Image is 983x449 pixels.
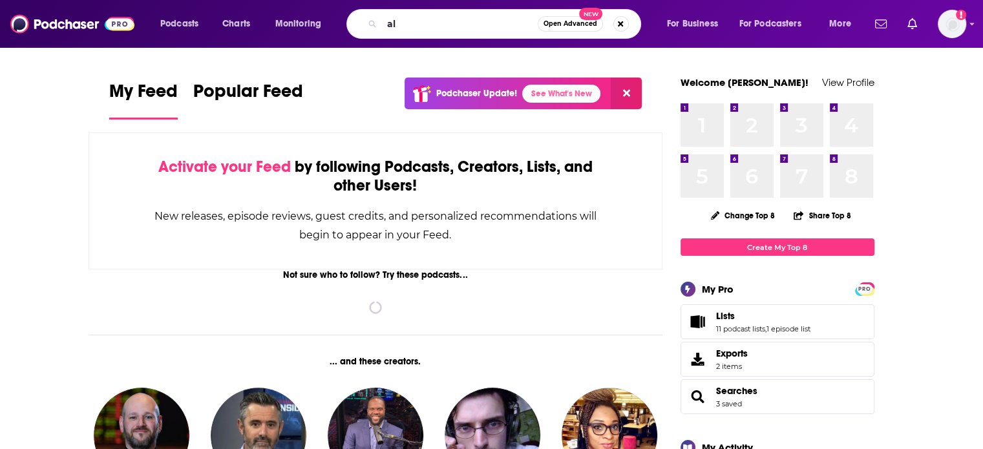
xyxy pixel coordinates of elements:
button: open menu [820,14,867,34]
span: Monitoring [275,15,321,33]
div: Not sure who to follow? Try these podcasts... [89,269,663,280]
button: Open AdvancedNew [538,16,603,32]
div: Search podcasts, credits, & more... [359,9,653,39]
div: ... and these creators. [89,356,663,367]
span: Activate your Feed [158,157,291,176]
span: Logged in as Bcprpro33 [938,10,966,38]
button: Change Top 8 [703,207,783,224]
img: Podchaser - Follow, Share and Rate Podcasts [10,12,134,36]
a: My Feed [109,80,178,120]
span: Popular Feed [193,80,303,110]
svg: Add a profile image [956,10,966,20]
a: View Profile [822,76,874,89]
span: Exports [716,348,748,359]
a: Charts [214,14,258,34]
button: open menu [151,14,215,34]
a: Searches [716,385,757,397]
span: Open Advanced [544,21,597,27]
div: by following Podcasts, Creators, Lists, and other Users! [154,158,598,195]
input: Search podcasts, credits, & more... [382,14,538,34]
button: open menu [266,14,338,34]
span: Podcasts [160,15,198,33]
a: Welcome [PERSON_NAME]! [681,76,809,89]
a: 3 saved [716,399,742,408]
span: For Business [667,15,718,33]
button: open menu [731,14,820,34]
button: Show profile menu [938,10,966,38]
img: User Profile [938,10,966,38]
a: PRO [857,284,872,293]
a: 1 episode list [766,324,810,333]
span: Lists [716,310,735,322]
div: My Pro [702,283,734,295]
span: For Podcasters [739,15,801,33]
a: 11 podcast lists [716,324,765,333]
button: Share Top 8 [793,203,851,228]
span: My Feed [109,80,178,110]
span: More [829,15,851,33]
span: Charts [222,15,250,33]
span: New [579,8,602,20]
a: Lists [685,313,711,331]
a: Create My Top 8 [681,238,874,256]
button: open menu [658,14,734,34]
span: 2 items [716,362,748,371]
span: Searches [681,379,874,414]
span: Lists [681,304,874,339]
a: Searches [685,388,711,406]
a: Exports [681,342,874,377]
span: , [765,324,766,333]
span: Exports [685,350,711,368]
p: Podchaser Update! [436,88,517,99]
div: New releases, episode reviews, guest credits, and personalized recommendations will begin to appe... [154,207,598,244]
a: Show notifications dropdown [870,13,892,35]
span: PRO [857,284,872,294]
a: Show notifications dropdown [902,13,922,35]
a: See What's New [522,85,600,103]
a: Lists [716,310,810,322]
a: Popular Feed [193,80,303,120]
